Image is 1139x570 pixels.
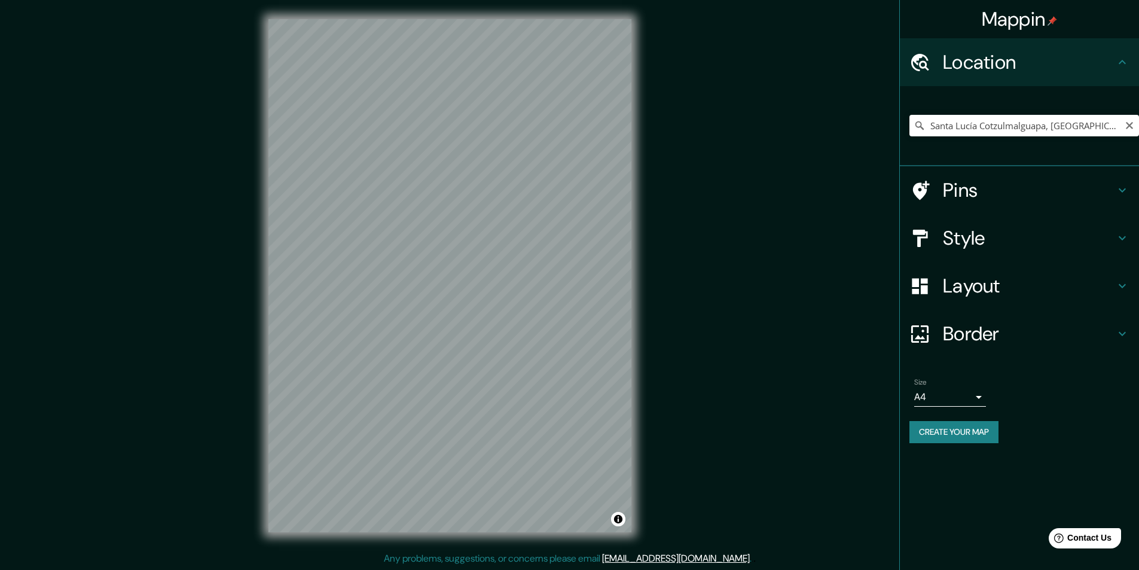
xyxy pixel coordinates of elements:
[914,388,986,407] div: A4
[900,262,1139,310] div: Layout
[900,214,1139,262] div: Style
[1125,119,1134,130] button: Clear
[914,377,927,388] label: Size
[943,50,1115,74] h4: Location
[384,551,752,566] p: Any problems, suggestions, or concerns please email .
[943,178,1115,202] h4: Pins
[943,226,1115,250] h4: Style
[753,551,756,566] div: .
[752,551,753,566] div: .
[900,38,1139,86] div: Location
[943,322,1115,346] h4: Border
[909,421,998,443] button: Create your map
[268,19,631,532] canvas: Map
[1048,16,1057,26] img: pin-icon.png
[611,512,625,526] button: Toggle attribution
[943,274,1115,298] h4: Layout
[982,7,1058,31] h4: Mappin
[900,166,1139,214] div: Pins
[900,310,1139,358] div: Border
[602,552,750,565] a: [EMAIL_ADDRESS][DOMAIN_NAME]
[1033,523,1126,557] iframe: Help widget launcher
[909,115,1139,136] input: Pick your city or area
